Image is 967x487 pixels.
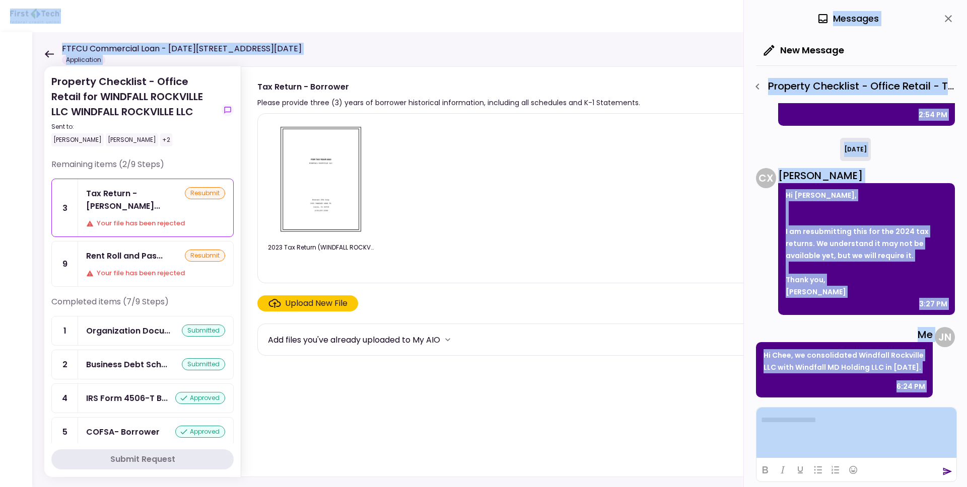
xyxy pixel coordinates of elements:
span: Click here to upload the required document [257,295,358,311]
div: Your file has been rejected [86,268,225,278]
div: 2:54 PM [919,109,947,121]
div: 3:27 PM [919,298,947,310]
div: 9 [52,241,78,286]
div: COFSA- Borrower [86,426,160,438]
button: more [440,332,455,347]
div: Organization Documents for Borrowing Entity [86,324,170,337]
button: Underline [792,463,809,477]
div: Completed items (7/9 Steps) [51,296,234,316]
div: resubmit [185,187,225,199]
div: [PERSON_NAME] [786,286,947,298]
button: send [942,466,952,476]
div: 2023 Tax Return (WINDFALL ROCKVILLE LLC) (2).pdf [268,243,374,252]
button: close [940,10,957,27]
h1: FTFCU Commercial Loan - [DATE][STREET_ADDRESS][DATE] [62,43,302,55]
div: Tax Return - Borrower [257,80,640,93]
div: Property Checklist - Office Retail - Tax Return - Borrower [749,78,957,95]
div: Remaining items (2/9 Steps) [51,158,234,179]
a: 1Organization Documents for Borrowing Entitysubmitted [51,316,234,346]
div: Messages [817,11,879,26]
button: Bullet list [809,463,826,477]
div: IRS Form 4506-T Borrower [86,392,168,404]
a: 2Business Debt Schedulesubmitted [51,350,234,379]
div: [PERSON_NAME] [106,133,158,146]
div: Me [756,327,933,342]
div: Property Checklist - Office Retail for WINDFALL ROCKVILLE LLC WINDFALL ROCKVILLE LLC [51,74,218,146]
button: Emojis [845,463,862,477]
div: resubmit [185,250,225,262]
div: Application [62,55,105,65]
div: 4 [52,384,78,413]
div: [PERSON_NAME] [51,133,104,146]
div: Sent to: [51,122,218,131]
button: New Message [756,37,852,63]
img: Partner icon [10,9,61,24]
div: J N [935,327,955,347]
div: Add files you've already uploaded to My AIO [268,334,440,346]
p: Hi Chee, we consolidated Windfall Rockville LLC with Windfall MD Holding LLC in [DATE]. [764,349,925,373]
button: show-messages [222,104,234,116]
button: Numbered list [827,463,844,477]
a: 5COFSA- Borrowerapproved [51,417,234,447]
div: Tax Return - Borrower [86,187,185,212]
div: 3 [52,179,78,236]
div: Tax Return - BorrowerPlease provide three (3) years of borrower historical information, including... [241,66,947,477]
a: 4IRS Form 4506-T Borrowerapproved [51,383,234,413]
iframe: Rich Text Area [756,408,956,458]
div: 6:24 PM [896,380,925,392]
div: Submit Request [110,453,175,465]
div: C X [756,168,776,188]
div: Hi [PERSON_NAME], [786,189,947,201]
div: 5 [52,418,78,446]
div: Upload New File [285,297,348,309]
div: [DATE] [840,138,871,161]
button: Submit Request [51,449,234,469]
div: 2 [52,350,78,379]
a: 3Tax Return - BorrowerresubmitYour file has been rejected [51,179,234,237]
div: Thank you, [786,274,947,286]
div: 1 [52,316,78,345]
div: [PERSON_NAME] [778,168,955,183]
button: Italic [774,463,791,477]
a: 9Rent Roll and Past Due AffidavitresubmitYour file has been rejected [51,241,234,287]
div: approved [175,392,225,404]
div: Rent Roll and Past Due Affidavit [86,250,163,262]
div: Your file has been rejected [86,218,225,228]
div: submitted [182,358,225,370]
button: Bold [756,463,774,477]
div: Business Debt Schedule [86,358,167,371]
div: approved [175,426,225,438]
div: submitted [182,324,225,337]
div: I am resubmitting this for the 2024 tax returns. We understand it may not be available yet, but w... [786,225,947,262]
div: Please provide three (3) years of borrower historical information, including all schedules and K-... [257,97,640,109]
div: +2 [160,133,172,146]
